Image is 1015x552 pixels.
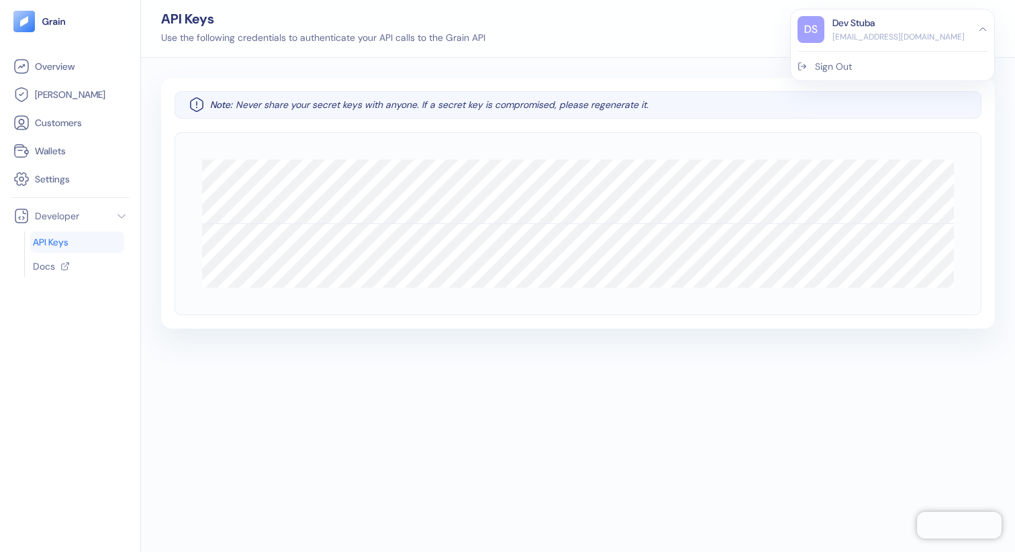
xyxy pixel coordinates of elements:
[33,260,119,273] a: Docs
[42,17,66,26] img: logo
[832,16,875,30] div: Dev Stuba
[13,87,127,103] a: [PERSON_NAME]
[13,143,127,159] a: Wallets
[815,60,852,74] div: Sign Out
[35,144,66,158] span: Wallets
[797,16,824,43] div: DS
[33,235,68,249] span: API Keys
[161,31,485,45] div: Use the following credentials to authenticate your API calls to the Grain API
[13,58,127,74] a: Overview
[210,99,232,111] strong: Note:
[35,116,82,129] span: Customers
[13,11,35,32] img: logo-tablet-V2.svg
[35,172,70,186] span: Settings
[832,31,965,43] div: [EMAIL_ADDRESS][DOMAIN_NAME]
[33,235,122,249] a: API Keys
[917,512,1002,539] iframe: Chatra live chat
[13,115,127,131] a: Customers
[35,60,75,73] span: Overview
[35,209,79,223] span: Developer
[210,98,648,112] div: Never share your secret keys with anyone. If a secret key is compromised, please regenerate it.
[35,88,105,101] span: [PERSON_NAME]
[33,260,55,273] span: Docs
[161,12,485,25] div: API Keys
[13,171,127,187] a: Settings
